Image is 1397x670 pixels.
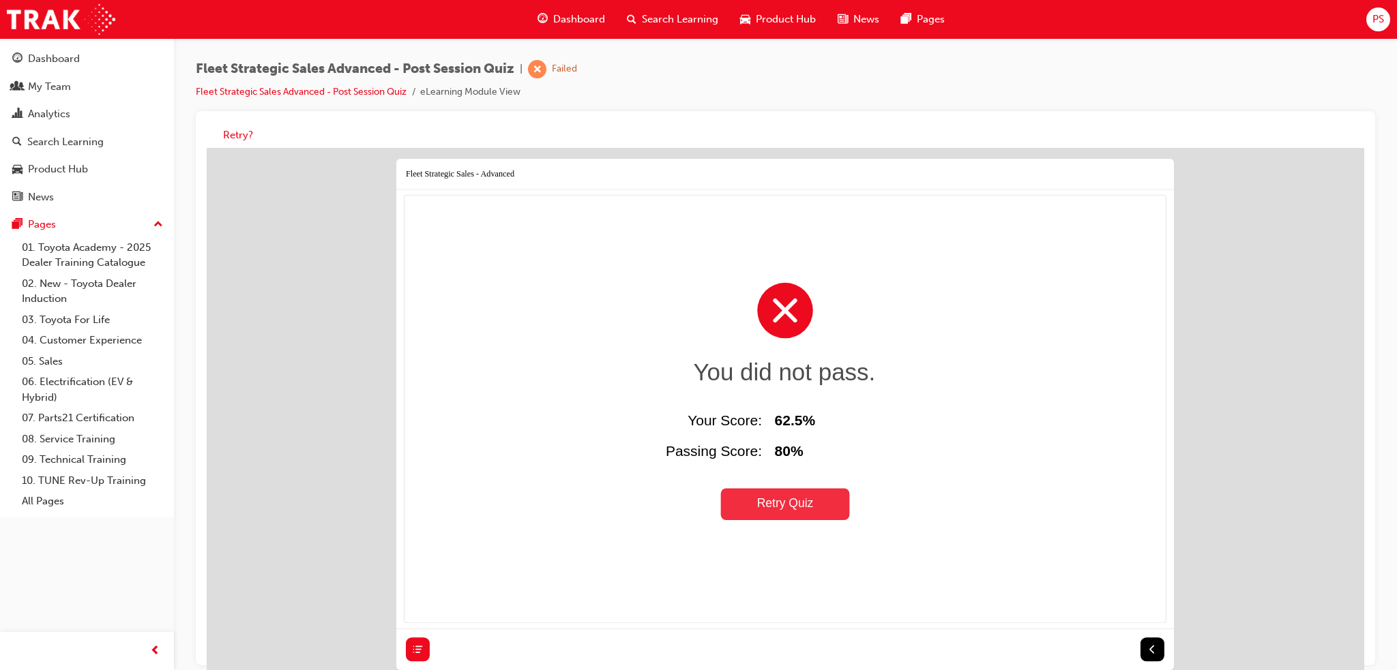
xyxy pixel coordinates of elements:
[12,192,23,204] span: news-icon
[616,5,729,33] a: search-iconSearch Learning
[527,5,616,33] a: guage-iconDashboard
[12,108,23,121] span: chart-icon
[1372,12,1384,27] span: PS
[28,51,80,67] div: Dashboard
[5,130,168,155] a: Search Learning
[28,162,88,177] div: Product Hub
[890,5,956,33] a: pages-iconPages
[16,330,168,351] a: 04. Customer Experience
[28,189,54,205] div: News
[5,46,168,72] a: Dashboard
[12,136,22,149] span: search-icon
[12,219,23,231] span: pages-icon
[196,61,514,77] span: Fleet Strategic Sales Advanced - Post Session Quiz
[853,12,879,27] span: News
[223,127,253,143] button: Retry?
[28,79,71,95] div: My Team
[16,273,168,309] a: 02. New - Toyota Dealer Induction
[7,4,115,35] img: Trak
[1366,7,1390,31] button: PS
[16,309,168,331] a: 03. Toyota For Life
[458,295,555,311] span: Passing Score:
[520,61,523,77] span: |
[28,217,56,232] div: Pages
[27,134,104,150] div: Search Learning
[12,164,23,176] span: car-icon
[16,237,168,273] a: 01. Toyota Academy - 2025 Dealer Training Catalogue
[729,5,827,33] a: car-iconProduct Hub
[12,53,23,65] span: guage-icon
[199,20,308,32] div: Fleet Strategic Sales - Advanced
[486,211,668,237] span: You did not pass.
[568,295,596,311] span: 80%
[5,44,168,212] button: DashboardMy TeamAnalyticsSearch LearningProduct HubNews
[16,491,168,512] a: All Pages
[16,408,168,429] a: 07. Parts21 Certification
[16,470,168,491] a: 10. TUNE Rev-Up Training
[827,5,890,33] a: news-iconNews
[552,63,577,76] div: Failed
[196,86,407,97] a: Fleet Strategic Sales Advanced - Post Session Quiz
[28,106,70,122] div: Analytics
[528,60,546,78] span: learningRecordVerb_FAIL-icon
[838,11,848,28] span: news-icon
[150,643,160,660] span: prev-icon
[553,12,605,27] span: Dashboard
[642,12,718,27] span: Search Learning
[16,351,168,372] a: 05. Sales
[5,212,168,237] button: Pages
[568,265,608,281] span: 62.5%
[5,185,168,210] a: News
[16,449,168,470] a: 09. Technical Training
[5,157,168,182] a: Product Hub
[901,11,911,28] span: pages-icon
[740,11,750,28] span: car-icon
[481,265,555,281] span: Your Score:
[16,429,168,450] a: 08. Service Training
[5,74,168,100] a: My Team
[12,81,23,93] span: people-icon
[420,85,520,100] li: eLearning Module View
[917,12,945,27] span: Pages
[16,371,168,408] a: 06. Electrification (EV & Hybrid)
[756,12,816,27] span: Product Hub
[153,216,163,234] span: up-icon
[538,11,548,28] span: guage-icon
[627,11,636,28] span: search-icon
[5,102,168,127] a: Analytics
[550,348,606,361] span: Retry Quiz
